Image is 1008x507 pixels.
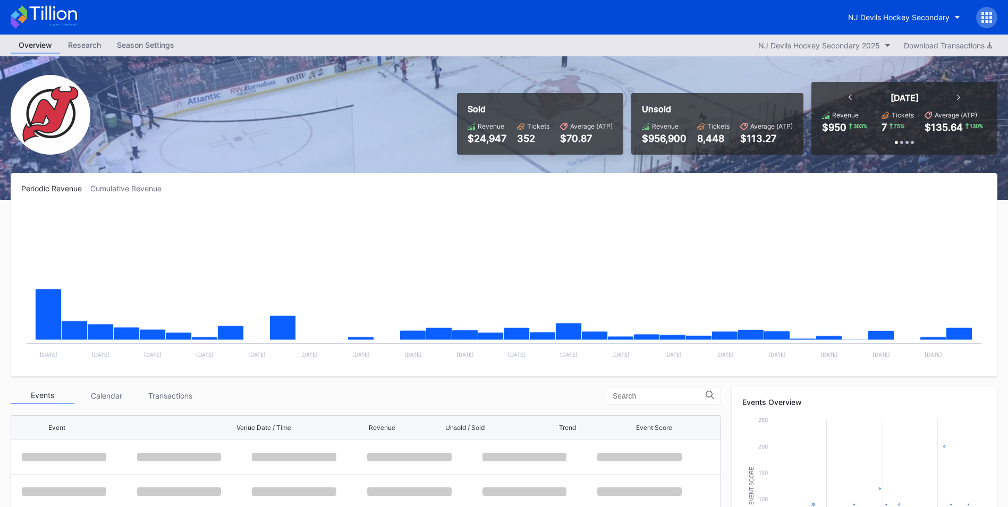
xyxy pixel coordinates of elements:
button: NJ Devils Hockey Secondary [840,7,968,27]
div: Revenue [652,122,679,130]
text: [DATE] [40,351,57,358]
div: Research [60,37,109,53]
div: 352 [517,133,549,144]
div: Cumulative Revenue [90,184,170,193]
div: Sold [468,104,613,114]
text: [DATE] [144,351,162,358]
text: [DATE] [300,351,318,358]
div: Event [48,424,65,432]
text: [DATE] [248,351,266,358]
div: Events [11,387,74,404]
div: Revenue [369,424,395,432]
div: Download Transactions [904,41,992,50]
div: Average (ATP) [750,122,793,130]
div: Trend [559,424,576,432]
div: $135.64 [925,122,963,133]
text: [DATE] [560,351,578,358]
div: $24,947 [468,133,506,144]
div: $956,900 [642,133,687,144]
div: Revenue [478,122,504,130]
input: Search [613,392,706,400]
div: 8,448 [697,133,730,144]
div: Tickets [707,122,730,130]
div: 75 % [893,122,905,130]
a: Season Settings [109,37,182,54]
text: [DATE] [820,351,838,358]
div: Average (ATP) [570,122,613,130]
text: [DATE] [508,351,526,358]
button: Download Transactions [899,38,997,53]
text: [DATE] [196,351,214,358]
text: Event Score [749,467,755,505]
text: [DATE] [352,351,370,358]
text: 250 [758,417,768,423]
div: Season Settings [109,37,182,53]
div: Unsold [642,104,793,114]
text: [DATE] [873,351,890,358]
text: [DATE] [92,351,109,358]
img: NJ_Devils_Hockey_Secondary.png [11,75,90,155]
div: NJ Devils Hockey Secondary [848,13,950,22]
a: Overview [11,37,60,54]
div: Events Overview [742,398,987,407]
div: $70.87 [560,133,613,144]
div: Event Score [636,424,672,432]
text: [DATE] [664,351,682,358]
div: Tickets [892,111,914,119]
div: Calendar [74,387,138,404]
div: [DATE] [891,92,919,103]
text: [DATE] [925,351,942,358]
div: $113.27 [740,133,793,144]
div: Transactions [138,387,202,404]
div: Unsold / Sold [445,424,485,432]
text: [DATE] [612,351,630,358]
div: Revenue [832,111,859,119]
text: [DATE] [404,351,422,358]
button: NJ Devils Hockey Secondary 2025 [753,38,896,53]
svg: Chart title [21,206,987,366]
a: Research [60,37,109,54]
text: 150 [759,469,768,476]
text: [DATE] [716,351,734,358]
div: $950 [822,122,846,133]
text: 200 [758,443,768,450]
div: Periodic Revenue [21,184,90,193]
text: [DATE] [456,351,474,358]
text: 100 [759,496,768,502]
text: [DATE] [768,351,786,358]
div: NJ Devils Hockey Secondary 2025 [758,41,880,50]
div: Average (ATP) [935,111,977,119]
div: 303 % [852,122,868,130]
div: 7 [882,122,887,133]
div: Tickets [527,122,549,130]
div: Venue Date / Time [236,424,291,432]
div: 130 % [969,122,984,130]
